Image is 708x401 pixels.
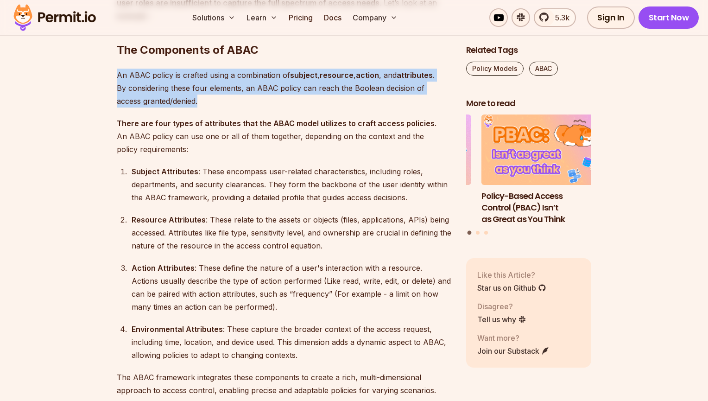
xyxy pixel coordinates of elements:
a: Policy-Based Access Control (PBAC) Isn’t as Great as You ThinkPolicy-Based Access Control (PBAC) ... [481,115,607,225]
a: Tell us why [477,314,526,325]
li: 1 of 3 [481,115,607,225]
strong: action [356,70,379,80]
span: 5.3k [550,12,569,23]
p: Disagree? [477,301,526,312]
div: : These define the nature of a user's interaction with a resource. Actions usually describe the t... [132,261,451,313]
a: Sign In [587,6,635,29]
div: : These capture the broader context of the access request, including time, location, and device u... [132,323,451,362]
li: 3 of 3 [346,115,471,225]
strong: Environmental Attributes [132,325,223,334]
img: Permit logo [9,2,100,33]
button: Solutions [189,8,239,27]
strong: There are four types of attributes that the ABAC model utilizes to craft access policies [117,119,435,128]
p: An ABAC policy is crafted using a combination of , , , and . By considering these four elements, ... [117,69,451,108]
a: Star us on Github [477,282,546,293]
p: . An ABAC policy can use one or all of them together, depending on the context and the policy req... [117,117,451,156]
a: ABAC [529,62,558,76]
button: Go to slide 3 [484,231,488,235]
p: The ABAC framework integrates these components to create a rich, multi-dimensional approach to ac... [117,371,451,397]
h2: Related Tags [466,45,591,56]
strong: Subject Attributes [132,167,198,176]
a: Start Now [638,6,699,29]
img: Policy-Based Access Control (PBAC) Isn’t as Great as You Think [481,115,607,185]
div: : These encompass user-related characteristics, including roles, departments, and security cleara... [132,165,451,204]
strong: resource [320,70,354,80]
a: Pricing [285,8,316,27]
button: Go to slide 1 [468,231,472,235]
a: 5.3k [534,8,576,27]
strong: attributes [397,70,433,80]
a: Policy Models [466,62,524,76]
strong: subject [290,70,317,80]
p: Like this Article? [477,269,546,280]
strong: Action Attributes [132,263,195,273]
a: Docs [320,8,345,27]
button: Learn [243,8,281,27]
h3: Django Authorization: An Implementation Guide [346,191,471,214]
h3: Policy-Based Access Control (PBAC) Isn’t as Great as You Think [481,191,607,225]
img: Django Authorization: An Implementation Guide [346,115,471,185]
a: Join our Substack [477,345,550,356]
h2: More to read [466,98,591,109]
div: : These relate to the assets or objects (files, applications, APIs) being accessed. Attributes li... [132,213,451,252]
strong: Resource Attributes [132,215,206,224]
button: Go to slide 2 [476,231,480,235]
div: Posts [466,115,591,236]
p: Want more? [477,332,550,344]
button: Company [349,8,401,27]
